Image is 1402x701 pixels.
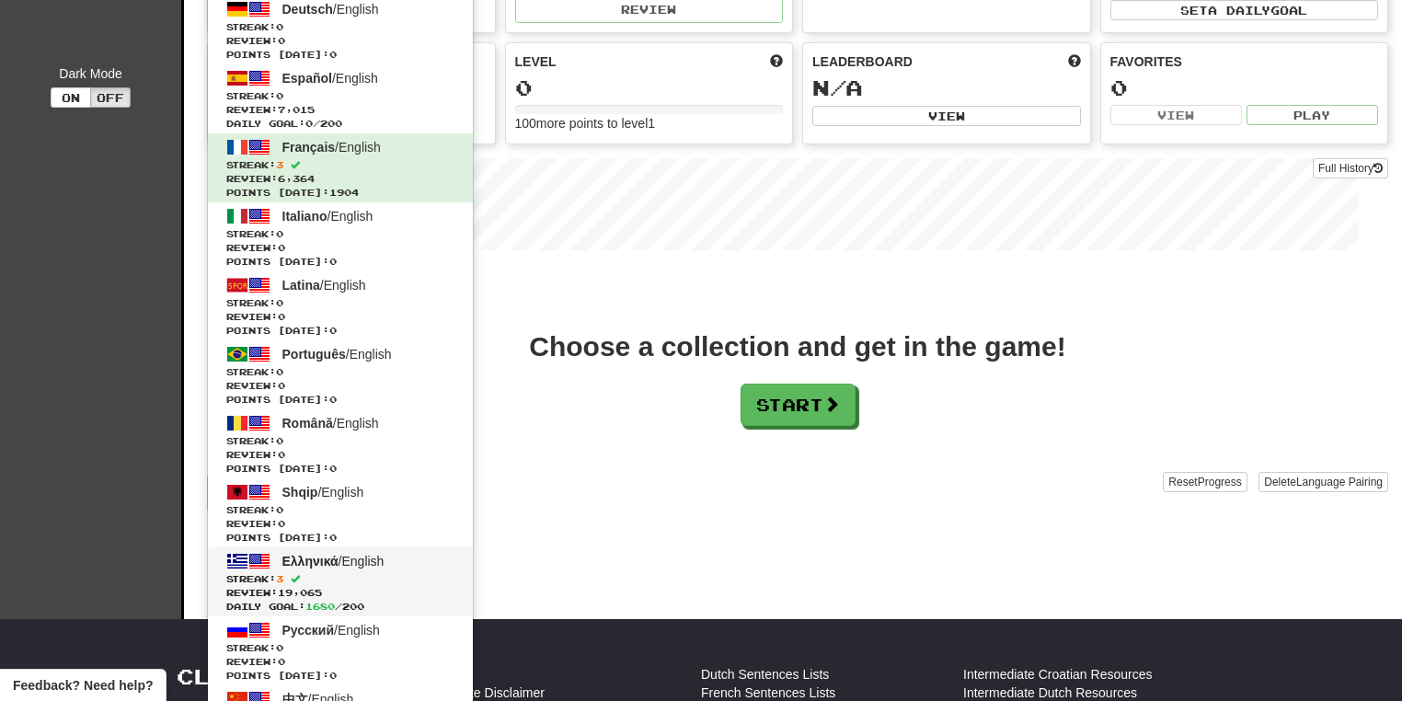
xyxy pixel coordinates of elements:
a: Español/EnglishStreak:0 Review:7,015Daily Goal:0/200 [208,64,473,133]
div: 100 more points to level 1 [515,114,784,132]
a: Italiano/EnglishStreak:0 Review:0Points [DATE]:0 [208,202,473,271]
span: Points [DATE]: 0 [226,324,454,338]
span: This week in points, UTC [1068,52,1081,71]
div: 0 [515,76,784,99]
span: Points [DATE]: 0 [226,255,454,269]
span: 0 [276,366,283,377]
span: Русский [282,623,335,638]
span: Review: 0 [226,310,454,324]
div: 0 [1110,76,1379,99]
span: Streak: [226,503,454,517]
span: / English [282,623,380,638]
span: / English [282,485,364,500]
span: 3 [276,573,283,584]
span: Level [515,52,557,71]
span: / English [282,554,385,569]
span: Leaderboard [812,52,913,71]
div: Favorites [1110,52,1379,71]
span: 0 [305,118,313,129]
div: Choose a collection and get in the game! [529,333,1065,361]
button: View [1110,105,1242,125]
span: 3 [276,159,283,170]
span: 1680 [305,601,335,612]
span: Review: 0 [226,241,454,255]
span: 0 [276,21,283,32]
div: Dark Mode [14,64,167,83]
p: In Progress [207,269,1388,287]
span: / English [282,416,379,431]
span: Streak: [226,89,454,103]
span: Română [282,416,333,431]
a: Full History [1313,158,1388,178]
span: Points [DATE]: 0 [226,393,454,407]
span: Deutsch [282,2,333,17]
button: Start [741,384,856,426]
span: 0 [276,90,283,101]
span: Review: 0 [226,655,454,669]
span: / English [282,347,392,362]
span: 0 [276,504,283,515]
span: / English [282,2,379,17]
span: / English [282,278,366,293]
span: / English [282,209,373,224]
a: Русский/EnglishStreak:0 Review:0Points [DATE]:0 [208,616,473,685]
span: Ελληνικά [282,554,339,569]
span: 0 [276,642,283,653]
span: Review: 0 [226,448,454,462]
span: Points [DATE]: 0 [226,669,454,683]
a: Ελληνικά/EnglishStreak:3 Review:19,065Daily Goal:1680/200 [208,547,473,616]
span: Streak: [226,434,454,448]
a: Clozemaster [177,665,367,688]
span: Daily Goal: / 200 [226,117,454,131]
span: Streak: [226,365,454,379]
span: a daily [1208,4,1270,17]
span: Français [282,140,336,155]
span: Review: 0 [226,517,454,531]
span: Streak: [226,572,454,586]
a: Português/EnglishStreak:0 Review:0Points [DATE]:0 [208,340,473,409]
span: Points [DATE]: 0 [226,48,454,62]
span: Português [282,347,346,362]
a: Română/EnglishStreak:0 Review:0Points [DATE]:0 [208,409,473,478]
span: Español [282,71,332,86]
span: 0 [276,435,283,446]
button: ResetProgress [1163,472,1247,492]
button: View [812,106,1081,126]
span: Review: 0 [226,34,454,48]
span: Language Pairing [1296,476,1383,488]
span: Points [DATE]: 0 [226,531,454,545]
button: Off [90,87,131,108]
span: Review: 6,364 [226,172,454,186]
span: / English [282,140,381,155]
button: DeleteLanguage Pairing [1258,472,1388,492]
span: 0 [276,297,283,308]
span: Streak: [226,641,454,655]
a: Dutch Sentences Lists [701,665,829,684]
a: Intermediate Croatian Resources [963,665,1152,684]
span: Review: 19,065 [226,586,454,600]
span: Progress [1198,476,1242,488]
a: Français/EnglishStreak:3 Review:6,364Points [DATE]:1904 [208,133,473,202]
span: Points [DATE]: 0 [226,462,454,476]
span: 0 [276,228,283,239]
span: Streak: [226,296,454,310]
a: Latina/EnglishStreak:0 Review:0Points [DATE]:0 [208,271,473,340]
span: / English [282,71,378,86]
span: Shqip [282,485,318,500]
span: Italiano [282,209,328,224]
button: On [51,87,91,108]
a: Shqip/EnglishStreak:0 Review:0Points [DATE]:0 [208,478,473,547]
span: N/A [812,75,863,100]
span: Review: 7,015 [226,103,454,117]
span: Streak: [226,20,454,34]
span: Review: 0 [226,379,454,393]
span: Points [DATE]: 1904 [226,186,454,200]
span: Streak: [226,227,454,241]
span: Streak: [226,158,454,172]
span: Open feedback widget [13,676,153,695]
button: Play [1247,105,1378,125]
span: Daily Goal: / 200 [226,600,454,614]
span: Latina [282,278,320,293]
span: Score more points to level up [770,52,783,71]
